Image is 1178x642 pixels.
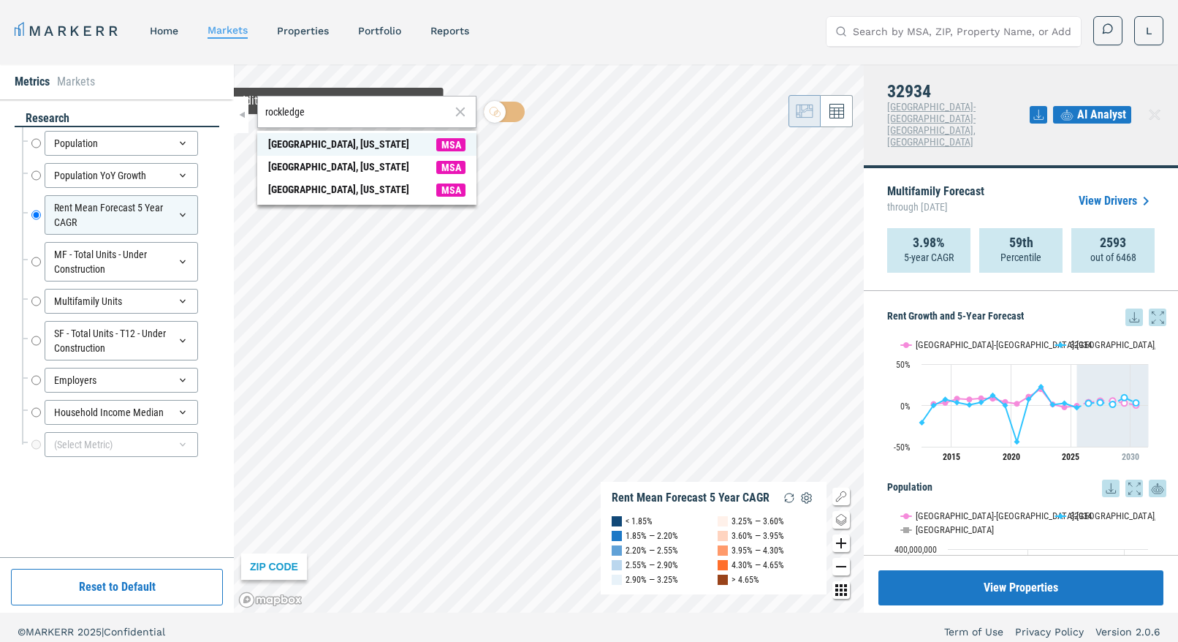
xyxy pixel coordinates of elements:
img: Reload Legend [780,489,798,507]
div: 2.20% — 2.55% [626,543,678,558]
div: Household Income Median [45,400,198,425]
button: Reset to Default [11,569,223,605]
path: Saturday, 28 Jun, 20:00, 7.29. 32934. [943,396,949,402]
div: (Select Metric) [45,432,198,457]
span: Search Bar Suggestion Item: Rockledge, Georgia [257,156,476,178]
path: Wednesday, 28 Jun, 20:00, 3.73. 32934. [978,399,984,405]
svg: Interactive chart [887,326,1155,472]
path: Sunday, 28 Jun, 20:00, 2.63. 32934. [1086,400,1092,406]
path: Monday, 28 Jun, 20:00, 7.42. 32934. [1026,396,1032,402]
button: Show USA [901,532,931,543]
span: MSA [436,184,465,197]
strong: 3.98% [913,235,945,250]
path: Thursday, 28 Jun, 20:00, 9.54. 32934. [1122,395,1128,401]
a: home [150,25,178,37]
img: Settings [798,489,816,507]
path: Friday, 28 Jun, 20:00, 2.58. 32934. [1062,400,1068,406]
span: through [DATE] [887,197,984,216]
div: Employers [45,368,198,393]
span: [GEOGRAPHIC_DATA]-[GEOGRAPHIC_DATA]-[GEOGRAPHIC_DATA], [GEOGRAPHIC_DATA] [887,101,976,148]
div: 3.60% — 3.95% [731,529,784,543]
button: AI Analyst [1053,106,1131,124]
text: 400,000,000 [894,545,937,555]
p: Percentile [1000,250,1041,265]
a: reports [430,25,469,37]
span: AI Analyst [1077,106,1126,124]
path: Tuesday, 28 Jun, 20:00, 0.63. 32934. [967,402,973,408]
text: 0% [900,401,911,412]
path: Friday, 28 Jun, 20:00, 0. 32934. [1003,402,1008,408]
div: 2.90% — 3.25% [626,573,678,587]
a: Version 2.0.6 [1095,624,1160,639]
tspan: 2015 [943,452,960,462]
path: Sunday, 28 Jun, 20:00, 3.48. 32934. [954,399,960,405]
path: Wednesday, 28 Jun, 20:00, 0.93. 32934. [1050,401,1056,407]
li: Markets [57,73,95,91]
input: Search by MSA, ZIP, Property Name, or Address [853,17,1072,46]
a: Term of Use [944,624,1003,639]
strong: 59th [1009,235,1033,250]
path: Sunday, 28 Jun, 20:00, 1.92. Palm Bay-Melbourne-Titusville, FL. [1014,401,1020,407]
div: SF - Total Units - T12 - Under Construction [45,321,198,360]
div: Population YoY Growth [45,163,198,188]
span: MSA [436,161,465,174]
span: L [1146,23,1152,38]
path: Wednesday, 28 Jun, 20:00, 1.29. 32934. [1110,401,1116,407]
h5: Rent Growth and 5-Year Forecast [887,309,1166,326]
span: 2025 | [77,626,104,638]
span: Search Bar Suggestion Item: Rockledge, Pennsylvania [257,178,476,201]
div: Rent Mean Forecast 5 Year CAGR [45,195,198,235]
button: L [1134,16,1163,45]
path: Sunday, 28 Jun, 20:00, -44.13. 32934. [1014,439,1020,445]
a: View Drivers [1079,192,1155,210]
div: Rent Growth and 5-Year Forecast. Highcharts interactive chart. [887,326,1166,472]
a: MARKERR [15,20,121,41]
button: Show/Hide Legend Map Button [832,488,850,505]
div: [GEOGRAPHIC_DATA], [US_STATE] [268,159,409,175]
h5: Population [887,480,1166,497]
h4: 32934 [887,82,1030,101]
button: Show 32934 [1055,518,1093,529]
div: 3.95% — 4.30% [731,543,784,558]
div: [GEOGRAPHIC_DATA], [US_STATE] [268,137,409,152]
div: Population [45,131,198,156]
tspan: 2030 [1122,452,1139,462]
a: Mapbox logo [238,592,303,608]
button: View Properties [878,570,1163,605]
input: Search by MSA or ZIP Code [265,105,450,120]
div: Multifamily Units [45,289,198,314]
div: 2.55% — 2.90% [626,558,678,573]
button: Zoom out map button [832,558,850,575]
span: Search Bar Suggestion Item: Rockledge, Florida [257,133,476,156]
div: [GEOGRAPHIC_DATA], [US_STATE] [268,182,409,197]
div: ZIP CODE [241,554,307,580]
span: Confidential [104,626,165,638]
div: > 4.65% [731,573,759,587]
div: 4.30% — 4.65% [731,558,784,573]
span: MARKERR [26,626,77,638]
button: Show Palm Bay-Melbourne-Titusville, FL [901,339,1040,350]
div: 1.85% — 2.20% [626,529,678,543]
p: 5-year CAGR [904,250,954,265]
path: Thursday, 28 Jun, 20:00, -20.74. 32934. [919,420,925,426]
strong: 2593 [1100,235,1126,250]
path: Monday, 28 Jun, 20:00, 3.56. 32934. [1098,399,1103,405]
text: 50% [896,360,911,370]
button: Show 32934 [1055,339,1093,350]
text: [GEOGRAPHIC_DATA] [916,524,994,535]
p: out of 6468 [1090,250,1136,265]
text: 32934 [1070,510,1092,521]
tspan: 2020 [1003,452,1020,462]
span: © [18,626,26,638]
a: Portfolio [358,25,401,37]
button: Change style map button [832,511,850,529]
a: Privacy Policy [1015,624,1084,639]
canvas: Map [234,64,864,613]
button: Other options map button [832,581,850,599]
path: Saturday, 28 Jun, 20:00, -2.63. 32934. [1074,404,1080,410]
path: Thursday, 28 Jun, 20:00, 12.13. 32934. [990,393,996,399]
p: Multifamily Forecast [887,186,984,216]
a: markets [208,24,248,36]
span: MSA [436,138,465,151]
